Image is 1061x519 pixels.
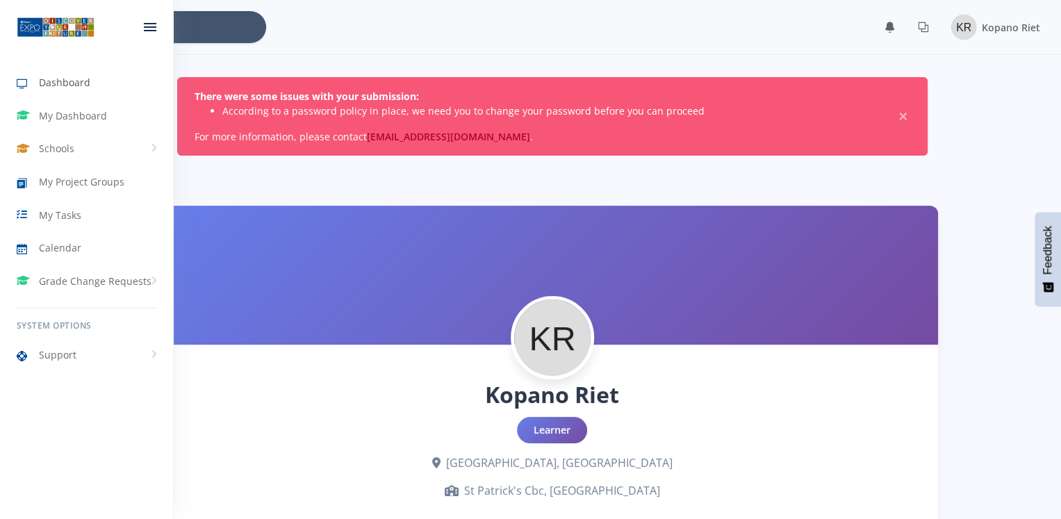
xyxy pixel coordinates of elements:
[1042,226,1054,274] span: Feedback
[39,141,74,156] span: Schools
[17,320,156,332] h6: System Options
[896,110,910,124] button: Close
[189,482,916,499] div: St Patrick's Cbc, [GEOGRAPHIC_DATA]
[39,174,124,189] span: My Project Groups
[940,12,1040,42] a: Image placeholder Kopano Riet
[39,240,81,255] span: Calendar
[92,11,266,43] input: Search
[222,104,877,118] li: According to a password policy in place, we need you to change your password before you can proceed
[39,108,107,123] span: My Dashboard
[39,75,90,90] span: Dashboard
[951,15,976,40] img: Image placeholder
[177,77,928,156] div: For more information, please contact .
[189,378,916,411] h1: Kopano Riet
[982,21,1040,34] span: Kopano Riet
[896,110,910,124] span: ×
[195,90,419,103] strong: There were some issues with your submission:
[189,454,916,471] div: [GEOGRAPHIC_DATA], [GEOGRAPHIC_DATA]
[1035,212,1061,306] button: Feedback - Show survey
[39,347,76,362] span: Support
[517,417,587,443] div: Learner
[17,16,94,38] img: ...
[39,274,151,288] span: Grade Change Requests
[367,130,530,143] a: [EMAIL_ADDRESS][DOMAIN_NAME]
[39,208,81,222] span: My Tasks
[514,299,591,376] img: Profile Picture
